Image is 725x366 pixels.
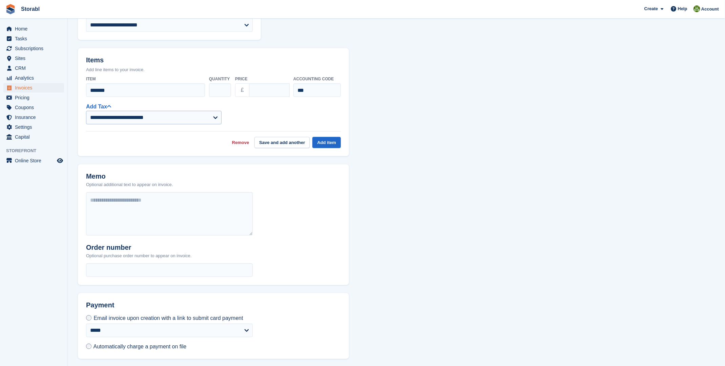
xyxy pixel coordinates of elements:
h2: Memo [86,172,173,180]
a: menu [3,132,64,142]
span: Invoices [15,83,56,93]
label: Accounting code [293,76,341,82]
span: Analytics [15,73,56,83]
a: menu [3,44,64,53]
h2: Payment [86,301,253,314]
a: menu [3,83,64,93]
input: Automatically charge a payment on file [86,344,91,349]
span: Coupons [15,103,56,112]
input: Email invoice upon creation with a link to submit card payment [86,315,91,321]
a: menu [3,156,64,165]
a: menu [3,93,64,102]
span: Pricing [15,93,56,102]
img: Shurrelle Harrington [693,5,700,12]
a: menu [3,122,64,132]
a: menu [3,73,64,83]
img: stora-icon-8386f47178a22dfd0bd8f6a31ec36ba5ce8667c1dd55bd0f319d3a0aa187defe.svg [5,4,16,14]
span: Account [701,6,719,13]
p: Optional purchase order number to appear on invoice. [86,252,191,259]
span: Insurance [15,113,56,122]
h2: Order number [86,244,191,251]
p: Optional additional text to appear on invoice. [86,181,173,188]
label: Item [86,76,205,82]
a: Storabl [18,3,42,15]
button: Save and add another [254,137,310,148]
a: menu [3,113,64,122]
p: Add line items to your invoice. [86,66,341,73]
span: Tasks [15,34,56,43]
span: CRM [15,63,56,73]
span: Capital [15,132,56,142]
h2: Items [86,56,341,65]
a: menu [3,34,64,43]
span: Help [678,5,687,12]
a: Remove [232,139,249,146]
span: Online Store [15,156,56,165]
label: Price [235,76,289,82]
a: menu [3,54,64,63]
button: Add item [312,137,341,148]
a: menu [3,63,64,73]
a: Add Tax [86,104,111,109]
span: Storefront [6,147,67,154]
span: Home [15,24,56,34]
span: Sites [15,54,56,63]
span: Settings [15,122,56,132]
span: Subscriptions [15,44,56,53]
label: Quantity [209,76,231,82]
span: Email invoice upon creation with a link to submit card payment [94,315,243,321]
span: Automatically charge a payment on file [94,344,187,349]
span: Create [644,5,658,12]
a: Preview store [56,157,64,165]
a: menu [3,103,64,112]
a: menu [3,24,64,34]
